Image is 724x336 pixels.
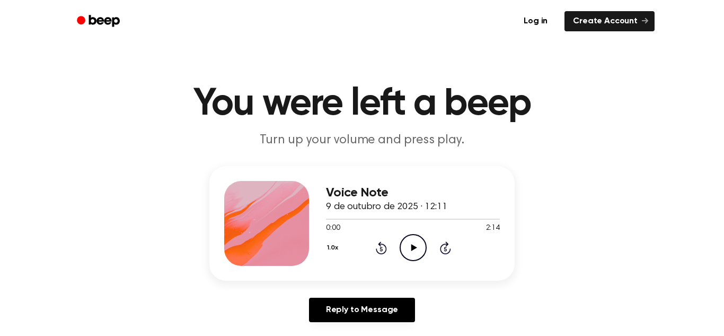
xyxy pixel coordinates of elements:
p: Turn up your volume and press play. [158,132,566,149]
span: 2:14 [486,223,500,234]
a: Reply to Message [309,298,415,322]
h1: You were left a beep [91,85,633,123]
span: 9 de outubro de 2025 · 12:11 [326,202,447,212]
span: 0:00 [326,223,340,234]
a: Create Account [564,11,655,31]
button: 1.0x [326,239,342,257]
a: Beep [69,11,129,32]
a: Log in [513,9,558,33]
h3: Voice Note [326,186,500,200]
